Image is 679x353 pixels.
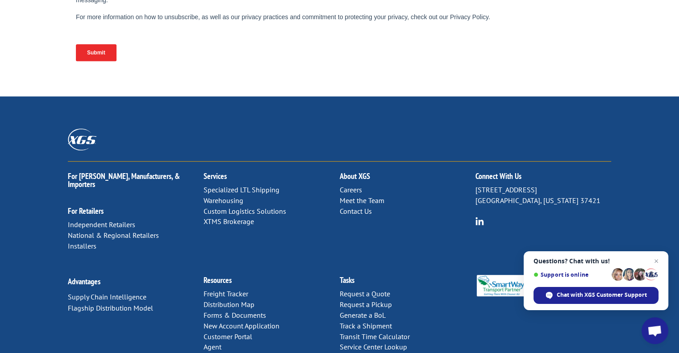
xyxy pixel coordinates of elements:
a: Contact Us [339,207,371,216]
span: Contact by Email [278,88,322,95]
a: Generate a BoL [339,311,385,320]
span: Last name [268,1,295,8]
a: Customer Portal [204,332,252,341]
img: XGS_Logos_ALL_2024_All_White [68,129,96,150]
a: Track a Shipment [339,321,392,330]
a: Forms & Documents [204,311,266,320]
p: [STREET_ADDRESS] [GEOGRAPHIC_DATA], [US_STATE] 37421 [475,185,611,206]
a: National & Regional Retailers [68,231,159,240]
a: Distribution Map [204,300,254,309]
a: Request a Pickup [339,300,392,309]
a: Request a Quote [339,289,390,298]
a: About XGS [339,171,370,181]
a: New Account Application [204,321,279,330]
input: Contact by Email [270,88,276,94]
img: Smartway_Logo [475,275,528,296]
span: Support is online [533,271,608,278]
img: group-6 [475,217,484,225]
a: XTMS Brokerage [204,217,254,226]
a: For [PERSON_NAME], Manufacturers, & Importers [68,171,180,189]
span: Contact by Phone [278,100,324,107]
a: Installers [68,241,96,250]
a: Warehousing [204,196,243,205]
a: Custom Logistics Solutions [204,207,286,216]
span: Close chat [651,256,662,266]
span: Chat with XGS Customer Support [557,291,647,299]
div: Open chat [642,317,668,344]
a: Advantages [68,276,100,287]
span: Phone number [268,37,306,44]
a: Independent Retailers [68,220,135,229]
h2: Tasks [339,276,475,289]
span: Questions? Chat with us! [533,257,658,265]
a: For Retailers [68,206,104,216]
a: Service Center Lookup [339,342,407,351]
span: Contact Preference [268,74,318,81]
a: Transit Time Calculator [339,332,409,341]
input: Contact by Phone [270,100,276,106]
a: Careers [339,185,362,194]
a: Resources [204,275,232,285]
a: Freight Tracker [204,289,248,298]
a: Supply Chain Intelligence [68,292,146,301]
a: Agent [204,342,221,351]
a: Services [204,171,227,181]
a: Flagship Distribution Model [68,303,153,312]
a: Meet the Team [339,196,384,205]
div: Chat with XGS Customer Support [533,287,658,304]
h2: Connect With Us [475,172,611,185]
a: Specialized LTL Shipping [204,185,279,194]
